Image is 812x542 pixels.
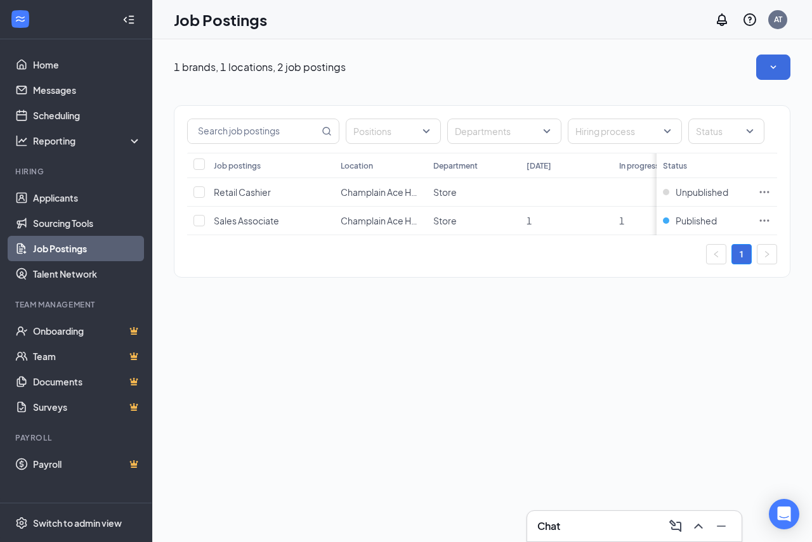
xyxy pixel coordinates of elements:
[334,207,427,235] td: Champlain Ace Hardware
[33,451,141,477] a: PayrollCrown
[33,517,122,529] div: Switch to admin view
[613,153,705,178] th: In progress
[714,519,729,534] svg: Minimize
[33,394,141,420] a: SurveysCrown
[676,214,717,227] span: Published
[33,344,141,369] a: TeamCrown
[763,250,771,258] span: right
[174,9,267,30] h1: Job Postings
[769,499,799,529] div: Open Intercom Messenger
[33,185,141,210] a: Applicants
[188,119,319,143] input: Search job postings
[33,236,141,261] a: Job Postings
[14,13,27,25] svg: WorkstreamLogo
[33,369,141,394] a: DocumentsCrown
[174,60,346,74] p: 1 brands, 1 locations, 2 job postings
[714,12,730,27] svg: Notifications
[758,214,771,227] svg: Ellipses
[756,55,790,80] button: SmallChevronDown
[427,207,520,235] td: Store
[15,432,139,443] div: Payroll
[691,519,706,534] svg: ChevronUp
[15,517,28,529] svg: Settings
[33,134,142,147] div: Reporting
[520,153,613,178] th: [DATE]
[665,516,686,536] button: ComposeMessage
[214,186,271,198] span: Retail Cashier
[33,103,141,128] a: Scheduling
[33,210,141,236] a: Sourcing Tools
[767,61,780,74] svg: SmallChevronDown
[706,244,726,264] button: left
[33,261,141,287] a: Talent Network
[731,244,752,264] li: 1
[711,516,731,536] button: Minimize
[527,215,532,226] span: 1
[33,52,141,77] a: Home
[757,244,777,264] button: right
[33,77,141,103] a: Messages
[341,160,373,171] div: Location
[619,215,624,226] span: 1
[668,519,683,534] svg: ComposeMessage
[712,250,720,258] span: left
[742,12,757,27] svg: QuestionInfo
[433,186,457,198] span: Store
[706,244,726,264] li: Previous Page
[774,14,782,25] div: AT
[214,160,261,171] div: Job postings
[33,318,141,344] a: OnboardingCrown
[122,13,135,26] svg: Collapse
[341,215,446,226] span: Champlain Ace Hardware
[341,186,446,198] span: Champlain Ace Hardware
[427,178,520,207] td: Store
[433,215,457,226] span: Store
[757,244,777,264] li: Next Page
[676,186,728,198] span: Unpublished
[688,516,709,536] button: ChevronUp
[537,519,560,533] h3: Chat
[15,299,139,310] div: Team Management
[214,215,279,226] span: Sales Associate
[15,134,28,147] svg: Analysis
[732,245,751,264] a: 1
[657,153,752,178] th: Status
[15,166,139,177] div: Hiring
[758,186,771,198] svg: Ellipses
[322,126,332,136] svg: MagnifyingGlass
[433,160,478,171] div: Department
[334,178,427,207] td: Champlain Ace Hardware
